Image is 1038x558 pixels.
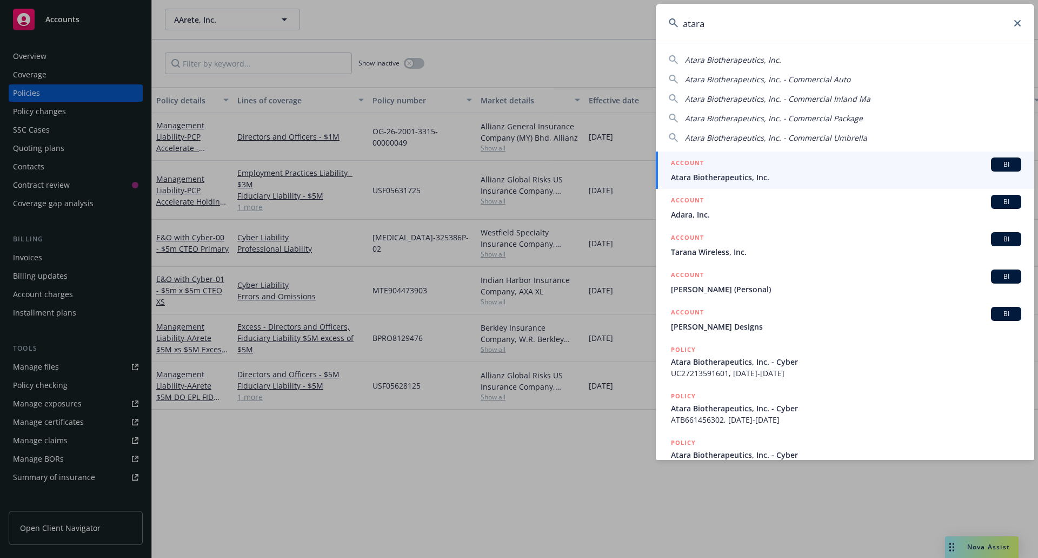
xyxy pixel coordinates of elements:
[671,403,1021,414] span: Atara Biotherapeutics, Inc. - Cyber
[656,4,1034,43] input: Search...
[685,133,867,143] span: Atara Biotherapeutics, Inc. - Commercial Umbrella
[671,232,704,245] h5: ACCOUNT
[685,74,850,84] span: Atara Biotherapeutics, Inc. - Commercial Auto
[671,246,1021,258] span: Tarana Wireless, Inc.
[671,307,704,320] h5: ACCOUNT
[671,344,696,355] h5: POLICY
[656,226,1034,264] a: ACCOUNTBITarana Wireless, Inc.
[656,189,1034,226] a: ACCOUNTBIAdara, Inc.
[671,172,1021,183] span: Atara Biotherapeutics, Inc.
[671,367,1021,379] span: UC27213591601, [DATE]-[DATE]
[671,157,704,170] h5: ACCOUNT
[685,94,870,104] span: Atara Biotherapeutics, Inc. - Commercial Inland Ma
[656,301,1034,338] a: ACCOUNTBI[PERSON_NAME] Designs
[656,431,1034,478] a: POLICYAtara Biotherapeutics, Inc. - Cyber
[995,272,1017,281] span: BI
[995,234,1017,244] span: BI
[671,270,704,283] h5: ACCOUNT
[656,385,1034,431] a: POLICYAtara Biotherapeutics, Inc. - CyberATB661456302, [DATE]-[DATE]
[671,321,1021,332] span: [PERSON_NAME] Designs
[671,284,1021,295] span: [PERSON_NAME] (Personal)
[656,338,1034,385] a: POLICYAtara Biotherapeutics, Inc. - CyberUC27213591601, [DATE]-[DATE]
[685,113,863,123] span: Atara Biotherapeutics, Inc. - Commercial Package
[671,195,704,208] h5: ACCOUNT
[685,55,781,65] span: Atara Biotherapeutics, Inc.
[671,437,696,448] h5: POLICY
[671,414,1021,425] span: ATB661456302, [DATE]-[DATE]
[671,391,696,402] h5: POLICY
[671,356,1021,367] span: Atara Biotherapeutics, Inc. - Cyber
[656,264,1034,301] a: ACCOUNTBI[PERSON_NAME] (Personal)
[995,160,1017,169] span: BI
[995,197,1017,207] span: BI
[656,152,1034,189] a: ACCOUNTBIAtara Biotherapeutics, Inc.
[671,449,1021,461] span: Atara Biotherapeutics, Inc. - Cyber
[995,309,1017,319] span: BI
[671,209,1021,220] span: Adara, Inc.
